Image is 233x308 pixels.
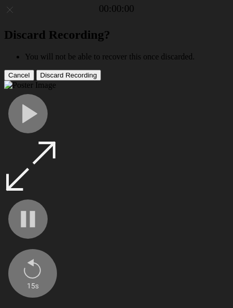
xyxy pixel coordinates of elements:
li: You will not be able to recover this once discarded. [25,52,229,61]
button: Discard Recording [36,70,101,81]
a: 00:00:00 [99,3,134,14]
button: Cancel [4,70,34,81]
h2: Discard Recording? [4,28,229,42]
img: Poster Image [4,81,56,90]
